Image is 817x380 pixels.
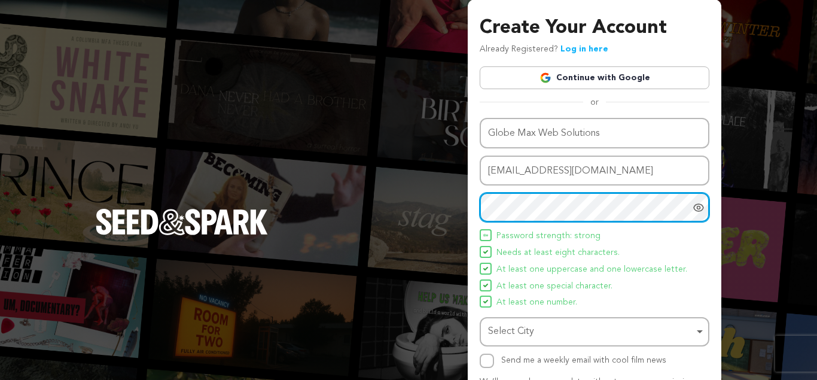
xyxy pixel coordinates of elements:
[483,250,488,254] img: Seed&Spark Icon
[496,296,577,310] span: At least one number.
[693,202,705,214] a: Show password as plain text. Warning: this will display your password on the screen.
[496,279,612,294] span: At least one special character.
[496,229,600,244] span: Password strength: strong
[483,266,488,271] img: Seed&Spark Icon
[96,209,268,259] a: Seed&Spark Homepage
[483,233,488,238] img: Seed&Spark Icon
[480,118,709,148] input: Name
[483,299,488,304] img: Seed&Spark Icon
[480,156,709,186] input: Email address
[496,263,687,277] span: At least one uppercase and one lowercase letter.
[539,72,551,84] img: Google logo
[501,356,666,364] label: Send me a weekly email with cool film news
[583,96,606,108] span: or
[483,283,488,288] img: Seed&Spark Icon
[96,209,268,235] img: Seed&Spark Logo
[560,45,608,53] a: Log in here
[480,66,709,89] a: Continue with Google
[496,246,620,260] span: Needs at least eight characters.
[488,323,694,341] div: Select City
[480,14,709,42] h3: Create Your Account
[480,42,608,57] p: Already Registered?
